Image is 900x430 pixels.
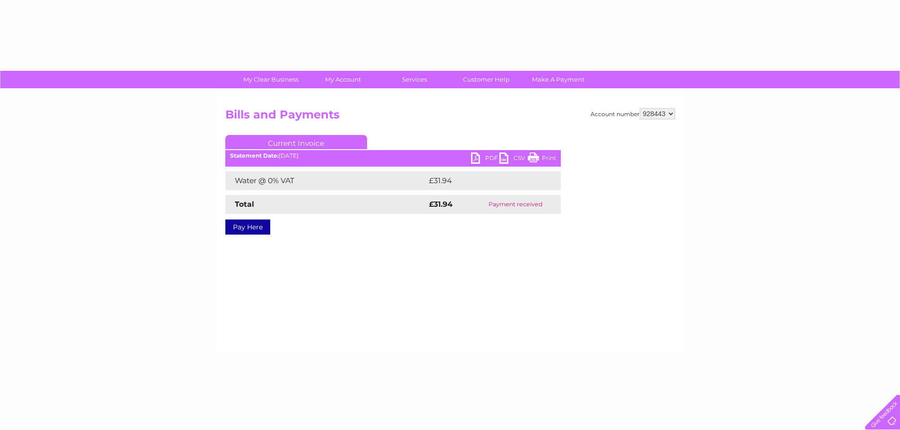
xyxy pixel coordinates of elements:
[447,71,525,88] a: Customer Help
[232,71,310,88] a: My Clear Business
[225,219,270,235] a: Pay Here
[225,152,561,159] div: [DATE]
[470,195,560,214] td: Payment received
[225,108,675,126] h2: Bills and Payments
[304,71,382,88] a: My Account
[519,71,597,88] a: Make A Payment
[427,171,541,190] td: £31.94
[429,200,453,209] strong: £31.94
[528,152,556,166] a: Print
[235,200,254,209] strong: Total
[376,71,454,88] a: Services
[471,152,499,166] a: PDF
[230,152,279,159] b: Statement Date:
[499,152,528,166] a: CSV
[591,108,675,119] div: Account number
[225,171,427,190] td: Water @ 0% VAT
[225,135,367,149] a: Current Invoice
